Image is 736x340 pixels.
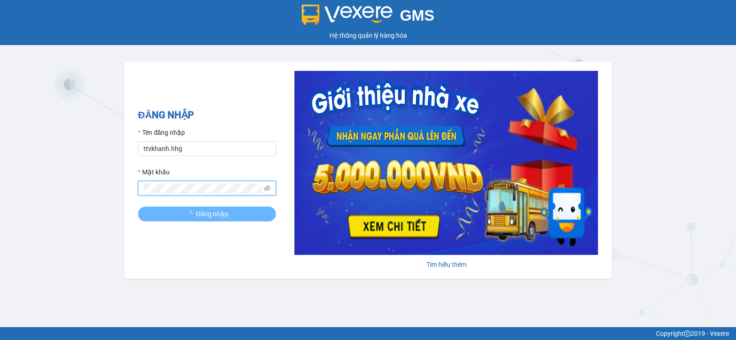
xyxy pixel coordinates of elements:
[138,127,185,138] label: Tên đăng nhập
[138,207,276,221] button: Đăng nhập
[196,209,228,219] span: Đăng nhập
[138,108,276,123] h2: ĐĂNG NHẬP
[400,7,434,24] span: GMS
[144,183,262,193] input: Mật khẩu
[2,30,734,40] div: Hệ thống quản lý hàng hóa
[294,259,598,270] div: Tìm hiểu thêm
[7,328,729,339] div: Copyright 2019 - Vexere
[138,167,170,177] label: Mật khẩu
[138,141,276,156] input: Tên đăng nhập
[302,5,393,25] img: logo 2
[294,71,598,255] img: banner-0
[302,14,435,21] a: GMS
[186,211,196,217] span: loading
[264,185,270,191] span: eye-invisible
[684,330,690,337] span: copyright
